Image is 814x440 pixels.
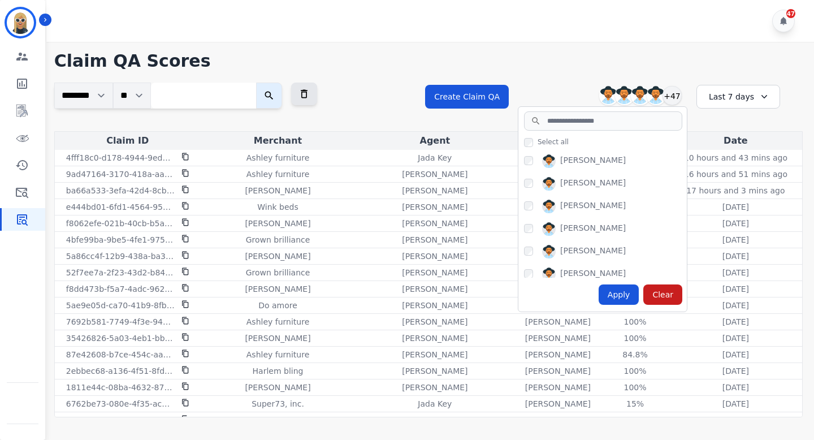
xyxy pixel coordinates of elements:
p: [PERSON_NAME] [245,382,310,393]
p: [DATE] [722,316,749,327]
p: 5a86cc4f-12b9-438a-ba32-d8ebf206d604 [66,251,175,262]
p: [PERSON_NAME] [525,365,591,377]
p: [PERSON_NAME] [402,382,467,393]
div: 100% [610,382,661,393]
p: [DATE] [722,251,749,262]
div: 22.5% [610,415,661,426]
div: 47 [786,9,795,18]
div: 84.8% [610,349,661,360]
div: 100% [610,365,661,377]
p: [PERSON_NAME] [402,169,467,180]
p: 4fff18c0-d178-4944-9edd-4bd24e48f8a5 [66,152,175,163]
div: Claim ID [57,134,198,148]
p: [DATE] [722,382,749,393]
div: 100% [610,316,661,327]
div: Apply [599,284,639,305]
button: Create Claim QA [425,85,509,109]
p: Jada Key [418,152,452,163]
p: [PERSON_NAME] [402,365,467,377]
p: [DATE] [722,267,749,278]
div: Evaluator [517,134,599,148]
p: [PERSON_NAME] [245,218,310,229]
p: Ashley furniture [246,169,309,180]
p: [DATE] [722,398,749,409]
p: Grown brilliance [246,234,310,245]
p: 7692b581-7749-4f3e-94d0-cb23e942061d [66,316,175,327]
p: Jada Key [418,398,452,409]
div: [PERSON_NAME] [560,222,626,236]
p: [DATE] [722,234,749,245]
p: [PERSON_NAME] [525,415,591,426]
p: 17 hours and 3 mins ago [686,185,785,196]
div: Date [672,134,800,148]
p: 3fb99041-26a1-4400-bf8e-50bd1af74c8d [66,415,175,426]
p: [PERSON_NAME] [402,201,467,213]
p: 1811e44c-08ba-4632-87a4-edc38be56ea8 [66,382,175,393]
div: +47 [663,86,682,105]
p: Do amore [258,300,297,311]
div: [PERSON_NAME] [560,154,626,168]
div: Merchant [203,134,353,148]
p: 35426826-5a03-4eb1-bb14-92cfc559c246 [66,333,175,344]
p: [PERSON_NAME] [525,382,591,393]
p: ba66a533-3efa-42d4-8cb7-935bee5726ec [66,185,175,196]
p: 6762be73-080e-4f35-ac70-077a947c1cc2 [66,398,175,409]
div: 100% [610,333,661,344]
div: [PERSON_NAME] [560,268,626,281]
div: [PERSON_NAME] [560,177,626,191]
p: [PERSON_NAME] [245,333,310,344]
p: [PERSON_NAME] [402,251,467,262]
div: 15% [610,398,661,409]
p: [PERSON_NAME] [402,300,467,311]
p: [DATE] [722,218,749,229]
p: 5ae9e05d-ca70-41b9-8fb4-c0f8756aec25 [66,300,175,311]
p: [DATE] [722,415,749,426]
p: [DATE] [722,333,749,344]
p: Grown brilliance [246,267,310,278]
p: [DATE] [722,201,749,213]
p: f8dd473b-f5a7-4adc-9627-6444630fc274 [66,283,175,295]
p: 10 hours and 43 mins ago [684,152,787,163]
p: [PERSON_NAME] [525,316,591,327]
div: [PERSON_NAME] [560,245,626,258]
p: [PERSON_NAME] [525,349,591,360]
p: [PERSON_NAME] [402,267,467,278]
p: [PERSON_NAME] [402,283,467,295]
span: Select all [538,137,569,146]
p: [PERSON_NAME] [245,185,310,196]
p: [PERSON_NAME] [525,398,591,409]
p: Ashley furniture [246,349,309,360]
p: [PERSON_NAME] [525,333,591,344]
p: Ashley furniture [246,152,309,163]
p: [PERSON_NAME] [402,415,467,426]
p: [PERSON_NAME] [402,234,467,245]
p: Harlem bling [253,365,304,377]
p: [PERSON_NAME] [402,218,467,229]
p: [DATE] [722,300,749,311]
p: f8062efe-021b-40cb-b5a5-e8b6da1358fe [66,218,175,229]
div: Last 7 days [696,85,780,109]
p: e444bd01-6fd1-4564-95aa-035877401ca0 [66,201,175,213]
p: 16 hours and 51 mins ago [684,169,787,180]
p: 2ebbec68-a136-4f51-8fd5-11bac9459650 [66,365,175,377]
p: 9ad47164-3170-418a-aa1b-60fb794626cd [66,169,175,180]
div: [PERSON_NAME] [560,200,626,213]
p: [PERSON_NAME] [402,185,467,196]
p: [PERSON_NAME] [245,283,310,295]
p: Ashley furniture [246,316,309,327]
p: [DATE] [722,365,749,377]
div: Clear [643,284,682,305]
p: Super73, inc. [252,398,304,409]
p: [PERSON_NAME] [245,251,310,262]
p: [PERSON_NAME] [402,316,467,327]
p: 52f7ee7a-2f23-43d2-b849-1d6e394de4de [66,267,175,278]
img: Bordered avatar [7,9,34,36]
p: [PERSON_NAME] [402,333,467,344]
p: 87e42608-b7ce-454c-aa0e-a42a47e4bea8 [66,349,175,360]
p: Wink beds [257,201,298,213]
p: [DATE] [722,349,749,360]
p: [PERSON_NAME] [402,349,467,360]
h1: Claim QA Scores [54,51,803,71]
p: [DATE] [722,283,749,295]
div: Agent [357,134,512,148]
